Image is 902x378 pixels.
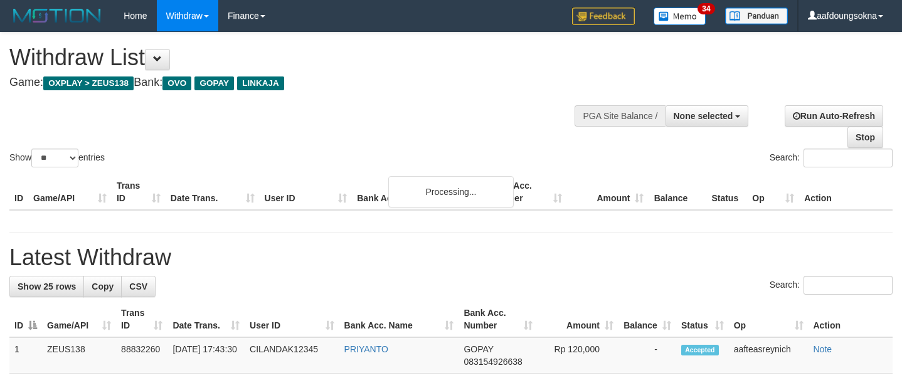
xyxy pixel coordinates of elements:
label: Show entries [9,149,105,167]
label: Search: [770,276,893,295]
h1: Latest Withdraw [9,245,893,270]
th: Op [747,174,799,210]
th: Balance [649,174,706,210]
th: ID: activate to sort column descending [9,302,42,337]
span: Accepted [681,345,719,355]
th: Amount [567,174,649,210]
th: Status [706,174,747,210]
th: User ID [260,174,353,210]
td: Rp 120,000 [538,337,618,374]
input: Search: [804,276,893,295]
a: PRIYANTO [344,344,388,354]
a: Stop [847,127,883,148]
td: - [618,337,676,374]
span: CSV [129,281,147,291]
th: Status: activate to sort column ascending [676,302,729,337]
th: Game/API: activate to sort column ascending [42,302,116,337]
td: 88832260 [116,337,167,374]
th: Bank Acc. Name [352,174,484,210]
td: [DATE] 17:43:30 [167,337,245,374]
th: Balance: activate to sort column ascending [618,302,676,337]
th: ID [9,174,28,210]
img: MOTION_logo.png [9,6,105,25]
span: Show 25 rows [18,281,76,291]
span: GOPAY [464,344,493,354]
th: Date Trans.: activate to sort column ascending [167,302,245,337]
th: Date Trans. [166,174,260,210]
span: 34 [698,3,714,14]
th: Action [799,174,893,210]
td: CILANDAK12345 [245,337,339,374]
span: Copy 083154926638 to clipboard [464,357,522,367]
th: Bank Acc. Number [485,174,567,210]
span: LINKAJA [237,76,284,90]
h4: Game: Bank: [9,76,589,89]
button: None selected [666,105,749,127]
td: ZEUS138 [42,337,116,374]
span: OXPLAY > ZEUS138 [43,76,134,90]
a: Show 25 rows [9,276,84,297]
input: Search: [804,149,893,167]
th: Action [809,302,893,337]
h1: Withdraw List [9,45,589,70]
div: Processing... [388,176,514,207]
a: CSV [121,276,156,297]
span: None selected [674,111,733,121]
div: PGA Site Balance / [575,105,665,127]
img: panduan.png [725,8,788,24]
th: Amount: activate to sort column ascending [538,302,618,337]
span: GOPAY [194,76,234,90]
th: Op: activate to sort column ascending [729,302,809,337]
th: Trans ID: activate to sort column ascending [116,302,167,337]
select: Showentries [31,149,78,167]
td: 1 [9,337,42,374]
label: Search: [770,149,893,167]
a: Run Auto-Refresh [785,105,883,127]
span: Copy [92,281,114,291]
th: Bank Acc. Number: activate to sort column ascending [459,302,538,337]
td: aafteasreynich [729,337,809,374]
span: OVO [162,76,191,90]
img: Feedback.jpg [572,8,635,25]
th: Trans ID [112,174,166,210]
img: Button%20Memo.svg [654,8,706,25]
a: Copy [83,276,122,297]
a: Note [814,344,832,354]
th: User ID: activate to sort column ascending [245,302,339,337]
th: Game/API [28,174,112,210]
th: Bank Acc. Name: activate to sort column ascending [339,302,459,337]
